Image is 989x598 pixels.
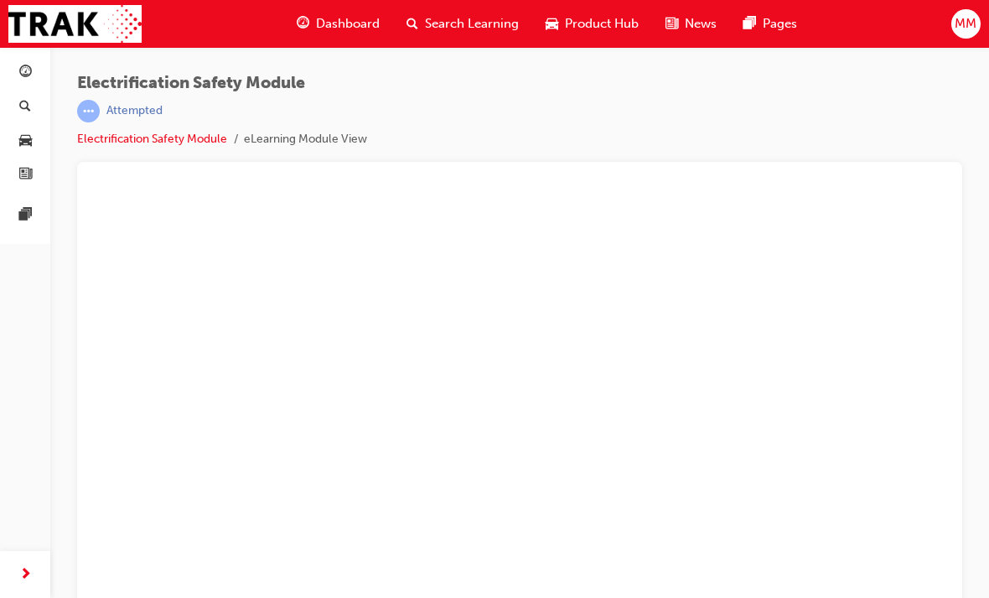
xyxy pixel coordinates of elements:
span: learningRecordVerb_ATTEMPT-icon [77,100,100,122]
span: Electrification Safety Module [77,74,367,93]
span: car-icon [546,13,558,34]
span: guage-icon [19,65,32,81]
span: next-icon [19,564,32,585]
span: search-icon [19,100,31,115]
a: search-iconSearch Learning [393,7,532,41]
img: Trak [8,5,142,43]
div: Attempted [106,103,163,119]
span: News [685,14,717,34]
a: Electrification Safety Module [77,132,227,146]
span: search-icon [406,13,418,34]
button: MM [951,9,981,39]
a: car-iconProduct Hub [532,7,652,41]
span: guage-icon [297,13,309,34]
span: Pages [763,14,797,34]
span: pages-icon [743,13,756,34]
span: Dashboard [316,14,380,34]
a: guage-iconDashboard [283,7,393,41]
a: pages-iconPages [730,7,810,41]
li: eLearning Module View [244,130,367,149]
span: news-icon [19,168,32,183]
span: Search Learning [425,14,519,34]
span: Product Hub [565,14,639,34]
a: news-iconNews [652,7,730,41]
span: news-icon [665,13,678,34]
span: pages-icon [19,208,32,223]
span: car-icon [19,133,32,148]
span: MM [955,14,976,34]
